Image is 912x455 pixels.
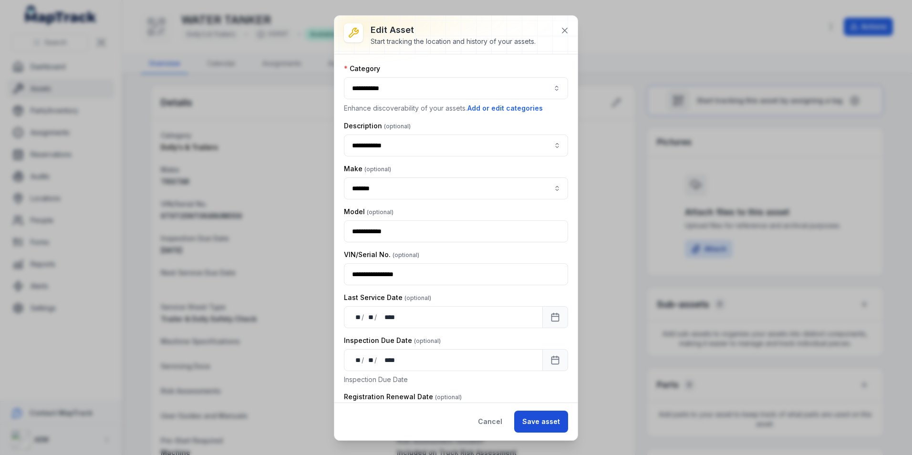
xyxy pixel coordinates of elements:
button: Add or edit categories [467,103,543,114]
div: / [362,355,365,365]
label: Last Service Date [344,293,431,302]
button: Calendar [542,306,568,328]
div: year, [378,312,396,322]
input: asset-edit:description-label [344,134,568,156]
label: Registration Renewal Date [344,392,462,402]
label: Make [344,164,391,174]
button: Save asset [514,411,568,433]
div: / [374,312,378,322]
label: VIN/Serial No. [344,250,419,259]
button: Cancel [470,411,510,433]
div: / [374,355,378,365]
div: Start tracking the location and history of your assets. [371,37,536,46]
div: day, [352,312,362,322]
label: Description [344,121,411,131]
div: day, [352,355,362,365]
div: year, [378,355,396,365]
button: Calendar [542,349,568,371]
p: Inspection Due Date [344,375,568,384]
div: month, [365,312,374,322]
label: Category [344,64,380,73]
label: Inspection Due Date [344,336,441,345]
label: Model [344,207,394,217]
h3: Edit asset [371,23,536,37]
div: month, [365,355,374,365]
input: asset-edit:cf[8261eee4-602e-4976-b39b-47b762924e3f]-label [344,177,568,199]
div: / [362,312,365,322]
p: Enhance discoverability of your assets. [344,103,568,114]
